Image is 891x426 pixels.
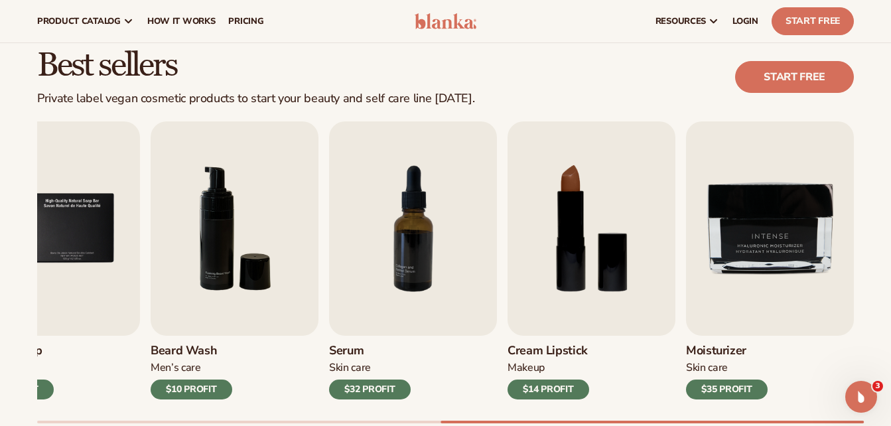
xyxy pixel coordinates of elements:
[872,381,883,391] span: 3
[151,121,318,399] a: 6 / 9
[508,344,589,358] h3: Cream Lipstick
[686,344,768,358] h3: Moisturizer
[686,361,768,375] div: Skin Care
[845,381,877,413] iframe: Intercom live chat
[151,380,232,399] div: $10 PROFIT
[37,48,474,84] h2: Best sellers
[735,61,854,93] a: Start free
[151,344,232,358] h3: Beard Wash
[508,121,675,399] a: 8 / 9
[686,121,854,399] a: 9 / 9
[772,7,854,35] a: Start Free
[151,361,232,375] div: Men’s Care
[329,361,411,375] div: Skin Care
[329,121,497,399] a: 7 / 9
[329,380,411,399] div: $32 PROFIT
[508,380,589,399] div: $14 PROFIT
[415,13,477,29] img: logo
[228,16,263,27] span: pricing
[686,380,768,399] div: $35 PROFIT
[508,361,589,375] div: Makeup
[147,16,216,27] span: How It Works
[732,16,758,27] span: LOGIN
[37,92,474,106] div: Private label vegan cosmetic products to start your beauty and self care line [DATE].
[329,344,411,358] h3: Serum
[655,16,706,27] span: resources
[37,16,121,27] span: product catalog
